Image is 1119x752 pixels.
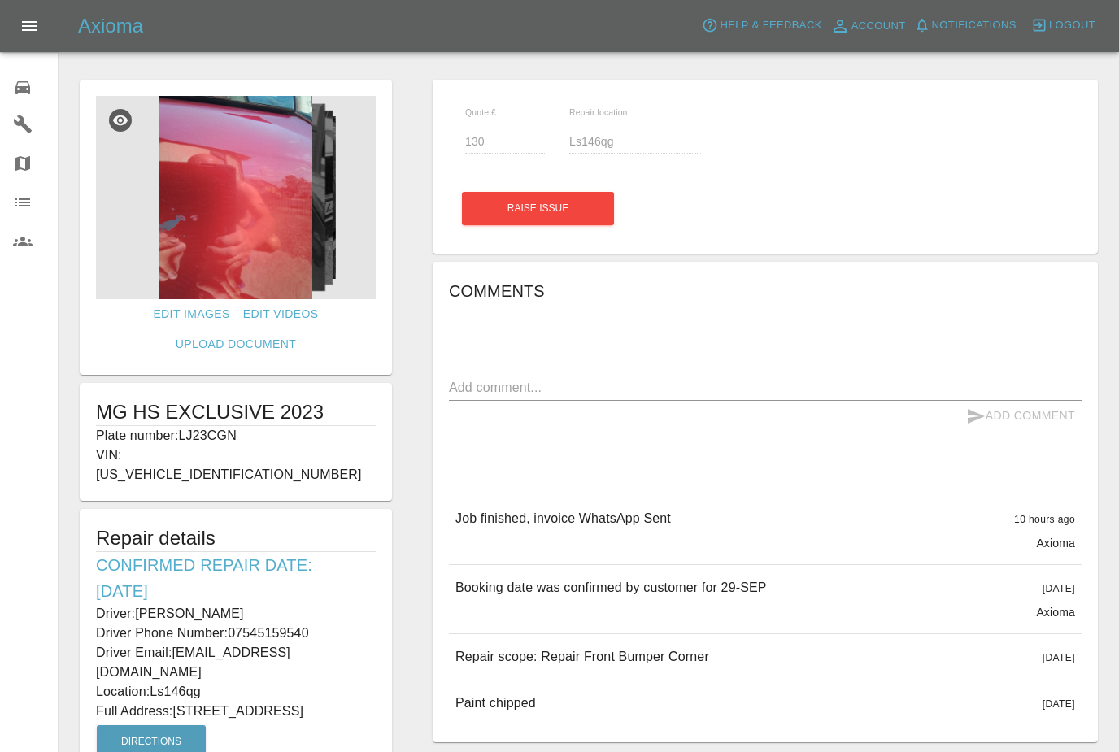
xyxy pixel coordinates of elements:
p: Plate number: LJ23CGN [96,426,376,446]
h1: MG HS EXCLUSIVE 2023 [96,399,376,425]
p: Location: Ls146qg [96,682,376,702]
p: Axioma [1036,604,1075,620]
a: Upload Document [169,329,303,359]
p: Driver Email: [EMAIL_ADDRESS][DOMAIN_NAME] [96,643,376,682]
button: Notifications [910,13,1021,38]
span: Logout [1049,16,1095,35]
h5: Repair details [96,525,376,551]
p: VIN: [US_VEHICLE_IDENTIFICATION_NUMBER] [96,446,376,485]
span: Help & Feedback [720,16,821,35]
p: Driver Phone Number: 07545159540 [96,624,376,643]
span: Account [851,17,906,36]
button: Raise issue [462,192,614,225]
h6: Comments [449,278,1082,304]
span: 10 hours ago [1014,514,1075,525]
span: [DATE] [1043,652,1075,663]
span: Notifications [932,16,1017,35]
span: Repair location [569,107,628,117]
p: Full Address: [STREET_ADDRESS] [96,702,376,721]
h5: Axioma [78,13,143,39]
h6: Confirmed Repair Date: [DATE] [96,552,376,604]
img: 78515252-3392-4064-8ed2-a6490332a2f8 [96,96,376,299]
p: Repair scope: Repair Front Bumper Corner [455,647,709,667]
span: Quote £ [465,107,496,117]
button: Open drawer [10,7,49,46]
a: Edit Images [146,299,236,329]
span: [DATE] [1043,698,1075,710]
p: Driver: [PERSON_NAME] [96,604,376,624]
button: Logout [1027,13,1099,38]
span: [DATE] [1043,583,1075,594]
p: Paint chipped [455,693,536,713]
button: Help & Feedback [698,13,825,38]
p: Axioma [1036,535,1075,551]
a: Edit Videos [237,299,325,329]
p: Booking date was confirmed by customer for 29-SEP [455,578,767,598]
p: Job finished, invoice WhatsApp Sent [455,509,671,528]
a: Account [826,13,910,39]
